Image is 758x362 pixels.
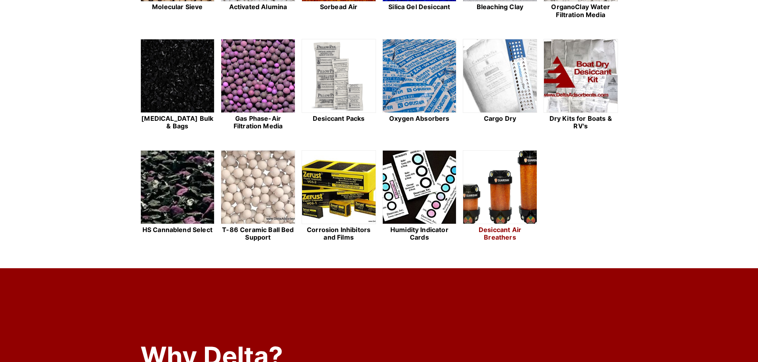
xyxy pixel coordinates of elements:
[463,39,537,131] a: Cargo Dry
[382,226,457,241] h2: Humidity Indicator Cards
[221,150,295,242] a: T-86 Ceramic Ball Bed Support
[382,115,457,122] h2: Oxygen Absorbers
[140,226,215,234] h2: HS Cannablend Select
[140,3,215,11] h2: Molecular Sieve
[463,3,537,11] h2: Bleaching Clay
[544,115,618,130] h2: Dry Kits for Boats & RV's
[544,3,618,18] h2: OrganoClay Water Filtration Media
[140,150,215,242] a: HS Cannablend Select
[221,39,295,131] a: Gas Phase-Air Filtration Media
[221,115,295,130] h2: Gas Phase-Air Filtration Media
[463,226,537,241] h2: Desiccant Air Breathers
[382,150,457,242] a: Humidity Indicator Cards
[302,39,376,131] a: Desiccant Packs
[382,3,457,11] h2: Silica Gel Desiccant
[463,115,537,122] h2: Cargo Dry
[221,226,295,241] h2: T-86 Ceramic Ball Bed Support
[382,39,457,131] a: Oxygen Absorbers
[463,150,537,242] a: Desiccant Air Breathers
[302,115,376,122] h2: Desiccant Packs
[302,150,376,242] a: Corrosion Inhibitors and Films
[302,3,376,11] h2: Sorbead Air
[140,39,215,131] a: [MEDICAL_DATA] Bulk & Bags
[302,226,376,241] h2: Corrosion Inhibitors and Films
[544,39,618,131] a: Dry Kits for Boats & RV's
[140,115,215,130] h2: [MEDICAL_DATA] Bulk & Bags
[221,3,295,11] h2: Activated Alumina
